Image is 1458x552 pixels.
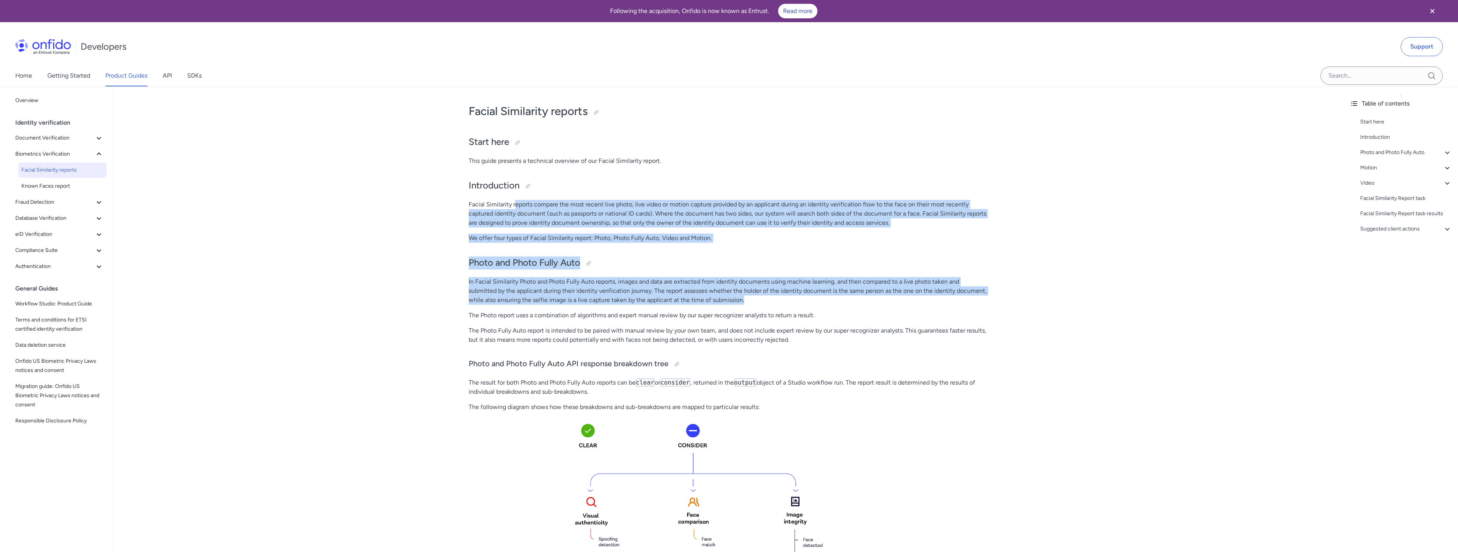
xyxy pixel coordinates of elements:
button: Document Verification [12,130,107,146]
a: Facial Similarity Report task [1360,194,1452,203]
span: Fraud Detection [15,198,94,207]
h2: Start here [469,136,988,149]
span: Biometrics Verification [15,149,94,159]
a: Home [15,65,32,86]
code: clear [636,378,655,386]
a: Video [1360,179,1452,188]
h2: Photo and Photo Fully Auto [469,257,988,270]
a: Facial Similarity Report task results [1360,209,1452,218]
span: Database Verification [15,214,94,223]
a: Product Guides [105,65,147,86]
p: The Photo Fully Auto report is intended to be paired with manual review by your own team, and doe... [469,326,988,344]
a: Suggested client actions [1360,224,1452,234]
a: Introduction [1360,133,1452,142]
div: Identity verification [15,115,110,130]
a: Migration guide: Onfido US Biometric Privacy Laws notices and consent [12,379,107,412]
span: Facial Similarity reports [21,166,104,175]
a: Data deletion service [12,338,107,353]
a: Workflow Studio: Product Guide [12,296,107,312]
span: Onfido US Biometric Privacy Laws notices and consent [15,357,104,375]
span: Document Verification [15,133,94,143]
a: Overview [12,93,107,108]
span: Responsible Disclosure Policy [15,416,104,425]
a: Onfido US Biometric Privacy Laws notices and consent [12,354,107,378]
button: Authentication [12,259,107,274]
p: We offer four types of Facial Similarity report: Photo, Photo Fully Auto, Video and Motion. [469,234,988,243]
a: Terms and conditions for ETSI certified identity verification [12,312,107,337]
a: Getting Started [47,65,90,86]
a: SDKs [187,65,202,86]
a: Motion [1360,163,1452,172]
code: consider [660,378,690,386]
span: Workflow Studio: Product Guide [15,299,104,308]
button: Close banner [1418,2,1447,21]
span: Overview [15,96,104,105]
a: API [163,65,172,86]
span: Terms and conditions for ETSI certified identity verification [15,315,104,334]
span: Data deletion service [15,341,104,350]
p: The following diagram shows how these breakdowns and sub-breakdowns are mapped to particular resu... [469,403,988,412]
a: Responsible Disclosure Policy [12,413,107,429]
span: Authentication [15,262,94,271]
p: The Photo report uses a combination of algorithms and expert manual review by our super recognize... [469,311,988,320]
svg: Close banner [1428,6,1437,16]
p: Facial Similarity reports compare the most recent live photo, live video or motion capture provid... [469,200,988,227]
button: Database Verification [12,211,107,226]
span: Compliance Suite [15,246,94,255]
p: This guide presents a technical overview of our Facial Similarity report. [469,156,988,166]
a: Support [1401,37,1443,56]
h1: Facial Similarity reports [469,104,988,119]
h2: Introduction [469,179,988,192]
a: Known Faces report [18,179,107,194]
span: Migration guide: Onfido US Biometric Privacy Laws notices and consent [15,382,104,409]
code: output [734,378,757,386]
span: Known Faces report [21,182,104,191]
button: Fraud Detection [12,195,107,210]
a: Read more [778,4,817,18]
div: General Guides [15,281,110,296]
a: Start here [1360,117,1452,127]
button: Compliance Suite [12,243,107,258]
p: In Facial Similarity Photo and Photo Fully Auto reports, images and data are extracted from ident... [469,277,988,305]
a: Facial Similarity reports [18,162,107,178]
img: Onfido Logo [15,39,71,54]
p: The result for both Photo and Photo Fully Auto reports can be or , returned in the object of a St... [469,378,988,396]
input: Onfido search input field [1320,67,1443,85]
div: Table of contents [1350,99,1452,108]
span: eID Verification [15,230,94,239]
button: eID Verification [12,227,107,242]
a: Photo and Photo Fully Auto [1360,148,1452,157]
button: Biometrics Verification [12,146,107,162]
div: Following the acquisition, Onfido is now known as Entrust. [9,4,1418,18]
h1: Developers [81,41,126,53]
h3: Photo and Photo Fully Auto API response breakdown tree [469,358,988,370]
